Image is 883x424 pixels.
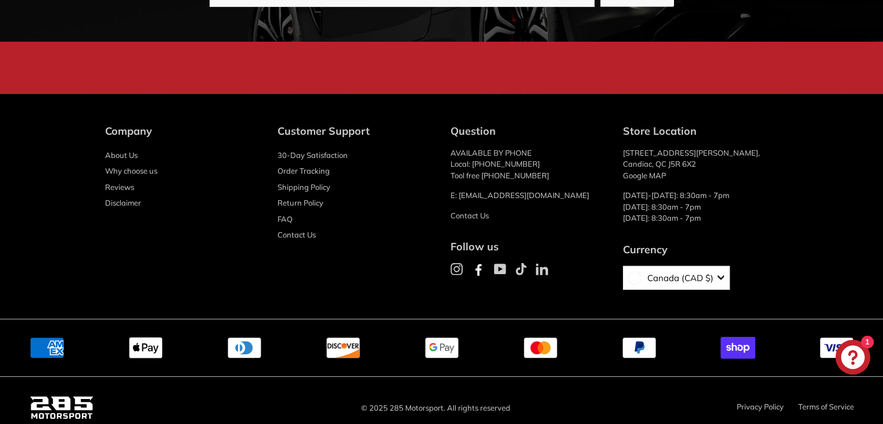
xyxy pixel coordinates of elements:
a: FAQ [277,211,293,228]
div: Question [450,123,606,139]
span: Canada (CAD $) [641,272,713,285]
img: visa [819,337,854,359]
a: Shipping Policy [277,179,330,196]
img: diners_club [227,337,262,359]
a: Contact Us [450,211,489,220]
div: Currency [623,242,730,257]
a: 30-Day Satisfaction [277,148,348,164]
a: Return Policy [277,195,323,211]
div: Company [105,123,261,139]
img: paypal [622,337,657,359]
a: Contact Us [277,227,316,243]
a: Why choose us [105,163,157,179]
img: discover [326,337,361,359]
img: google_pay [424,337,459,359]
p: AVAILABLE BY PHONE Local: [PHONE_NUMBER] Tool free [PHONE_NUMBER] [450,148,606,182]
span: © 2025 285 Motorsport. All rights reserved [361,401,522,415]
img: apple_pay [128,337,163,359]
img: master [523,337,558,359]
img: american_express [30,337,64,359]
a: Reviews [105,179,134,196]
button: Canada (CAD $) [623,266,730,290]
a: Privacy Policy [737,402,784,411]
img: shopify_pay [720,337,755,359]
a: Disclaimer [105,195,141,211]
a: Terms of Service [798,402,854,411]
div: Store Location [623,123,779,139]
a: Order Tracking [277,163,330,179]
p: [DATE]-[DATE]: 8:30am - 7pm [DATE]: 8:30am - 7pm [DATE]: 8:30am - 7pm [623,190,779,224]
p: E: [EMAIL_ADDRESS][DOMAIN_NAME] [450,190,606,202]
img: 285 Motorsport [30,394,93,422]
div: Follow us [450,239,606,254]
div: Customer Support [277,123,433,139]
a: Google MAP [623,171,666,180]
p: [STREET_ADDRESS][PERSON_NAME], Candiac, QC J5R 6X2 [623,148,779,182]
a: About Us [105,148,138,164]
inbox-online-store-chat: Shopify online store chat [832,340,874,378]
